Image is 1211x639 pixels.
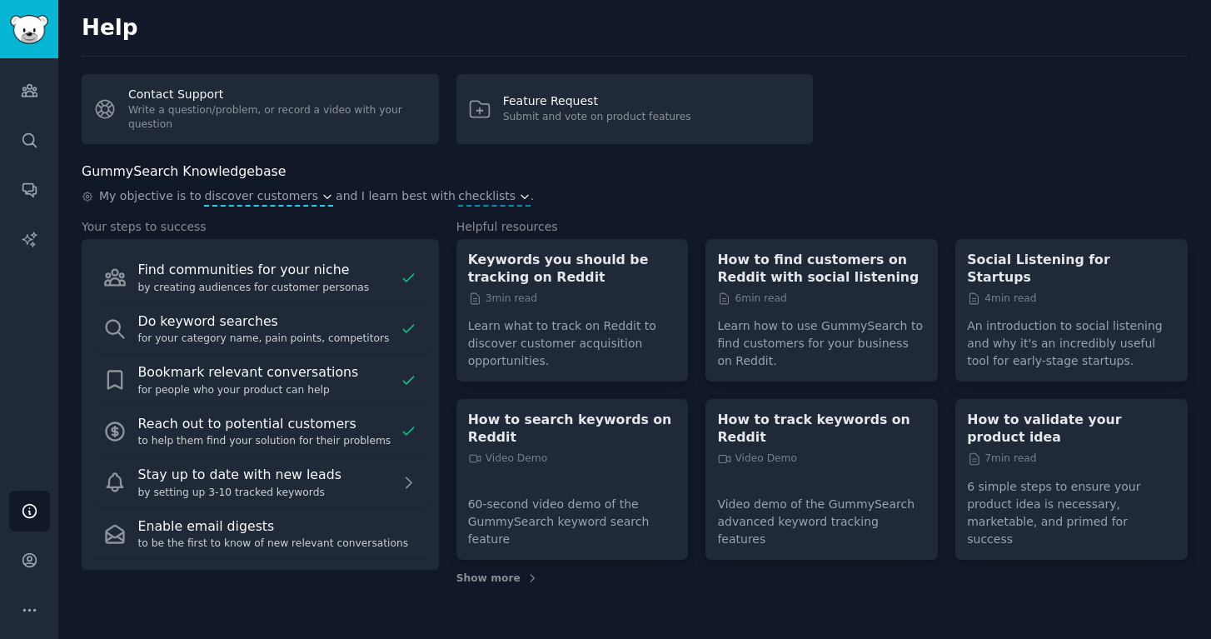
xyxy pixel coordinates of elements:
span: Video Demo [717,452,797,467]
div: Do keyword searches [138,312,395,332]
a: Do keyword searchesfor your category name, pain points, competitors [93,305,427,353]
h3: Helpful resources [456,218,1188,236]
a: Reach out to potential customersto help them find your solution for their problems [93,407,427,456]
span: discover customers [204,187,318,205]
a: How to validate your product idea [967,411,1176,446]
div: Submit and vote on product features [503,110,691,125]
a: Social Listening for Startups [967,251,1176,286]
p: Learn how to use GummySearch to find customers for your business on Reddit. [717,306,926,370]
span: 6 min read [717,292,786,307]
a: Find communities for your nicheby creating audiences for customer personas [93,253,427,302]
span: and I learn best with [336,187,456,207]
span: My objective is to [99,187,202,207]
h2: GummySearch Knowledgebase [82,162,286,182]
div: Reach out to potential customers [138,414,395,435]
a: Keywords you should be tracking on Reddit [468,251,677,286]
span: Video Demo [468,452,548,467]
button: discover customers [204,187,332,205]
div: Bookmark relevant conversations [138,362,395,383]
p: 6 simple steps to ensure your product idea is necessary, marketable, and primed for success [967,467,1176,548]
div: Feature Request [503,92,691,110]
div: by setting up 3-10 tracked keywords [138,486,395,501]
div: to be the first to know of new relevant conversations [138,537,418,552]
a: How to find customers on Reddit with social listening [717,251,926,286]
a: Bookmark relevant conversationsfor people who your product can help [93,356,427,404]
span: Show more [456,572,521,587]
a: How to search keywords on Reddit [468,411,677,446]
h3: Your steps to success [82,218,439,236]
a: Contact SupportWrite a question/problem, or record a video with your question [82,74,439,144]
a: Feature RequestSubmit and vote on product features [456,74,814,144]
img: GummySearch logo [10,15,48,44]
a: How to track keywords on Reddit [717,411,926,446]
span: 4 min read [967,292,1036,307]
a: Stay up to date with new leadsby setting up 3-10 tracked keywords [93,458,427,507]
div: to help them find your solution for their problems [138,434,395,449]
div: . [82,187,1188,207]
p: Video demo of the GummySearch advanced keyword tracking features [717,484,926,548]
span: checklists [458,187,516,205]
div: for people who your product can help [138,383,395,398]
p: Learn what to track on Reddit to discover customer acquisition opportunities. [468,306,677,370]
button: checklists [458,187,530,205]
p: An introduction to social listening and why it's an incredibly useful tool for early-stage startups. [967,306,1176,370]
div: Stay up to date with new leads [138,465,395,486]
span: 3 min read [468,292,537,307]
h2: Help [82,15,1188,42]
div: Enable email digests [138,517,418,537]
div: Find communities for your niche [138,260,395,281]
div: for your category name, pain points, competitors [138,332,395,347]
div: by creating audiences for customer personas [138,281,395,296]
a: Enable email digeststo be the first to know of new relevant conversations [93,510,427,558]
p: 60-second video demo of the GummySearch keyword search feature [468,484,677,548]
span: 7 min read [967,452,1036,467]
